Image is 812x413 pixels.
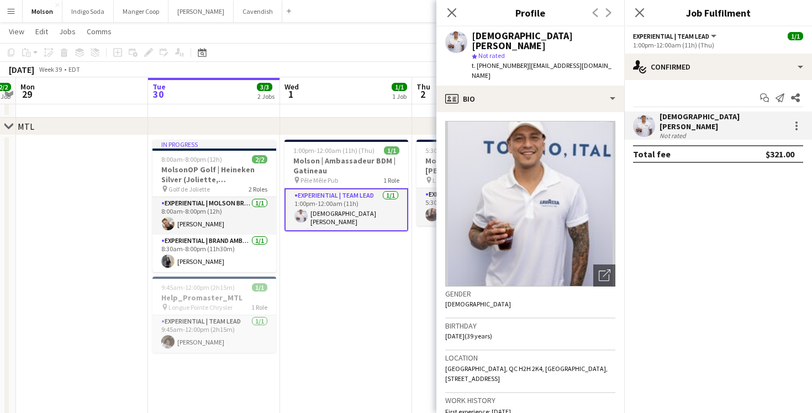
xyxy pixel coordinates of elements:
[633,32,718,40] button: Experiential | Team Lead
[284,82,299,92] span: Wed
[633,41,803,49] div: 1:00pm-12:00am (11h) (Thu)
[660,112,785,131] div: [DEMOGRAPHIC_DATA][PERSON_NAME]
[445,289,615,299] h3: Gender
[633,32,709,40] span: Experiential | Team Lead
[62,1,114,22] button: Indigo Soda
[445,395,615,405] h3: Work history
[284,156,408,176] h3: Molson | Ambassadeur BDM | Gatineau
[152,277,276,353] app-job-card: 9:45am-12:00pm (2h15m)1/1Help_Promaster_MTL Longue Pointe Chrysler1 RoleExperiential | Team Lead1...
[152,293,276,303] h3: Help_Promaster_MTL
[633,149,671,160] div: Total fee
[55,24,80,39] a: Jobs
[4,24,29,39] a: View
[445,353,615,363] h3: Location
[416,140,540,226] app-job-card: 5:30pm-11:00pm (5h30m)1/1MolsonOP Basic | Coors [PERSON_NAME] ([GEOGRAPHIC_DATA], [GEOGRAPHIC_DAT...
[383,176,399,184] span: 1 Role
[152,140,276,272] app-job-card: In progress8:00am-8:00pm (12h)2/2MolsonOP Golf | Heineken Silver (Joliette, [GEOGRAPHIC_DATA]) Go...
[425,146,498,155] span: 5:30pm-11:00pm (5h30m)
[257,83,272,91] span: 3/3
[161,283,235,292] span: 9:45am-12:00pm (2h15m)
[152,165,276,184] h3: MolsonOP Golf | Heineken Silver (Joliette, [GEOGRAPHIC_DATA])
[18,121,34,132] div: MTL
[593,264,615,287] div: Open photos pop-in
[433,176,472,184] span: La Maisonnée
[478,51,505,60] span: Not rated
[624,54,812,80] div: Confirmed
[114,1,168,22] button: Manger Coop
[624,6,812,20] h3: Job Fulfilment
[68,65,80,73] div: EDT
[152,140,276,149] div: In progress
[168,185,210,193] span: Golf de Joliette
[384,146,399,155] span: 1/1
[36,65,64,73] span: Week 39
[151,88,166,100] span: 30
[161,155,222,163] span: 8:00am-8:00pm (12h)
[436,86,624,112] div: Bio
[31,24,52,39] a: Edit
[445,321,615,331] h3: Birthday
[300,176,338,184] span: Pêle Mêle Pub
[168,1,234,22] button: [PERSON_NAME]
[257,92,275,100] div: 2 Jobs
[19,88,35,100] span: 29
[252,155,267,163] span: 2/2
[249,185,267,193] span: 2 Roles
[152,315,276,353] app-card-role: Experiential | Team Lead1/19:45am-12:00pm (2h15m)[PERSON_NAME]
[416,82,430,92] span: Thu
[152,235,276,272] app-card-role: Experiential | Brand Ambassador1/18:30am-8:00pm (11h30m)[PERSON_NAME]
[392,92,407,100] div: 1 Job
[445,121,615,287] img: Crew avatar or photo
[472,61,611,80] span: | [EMAIL_ADDRESS][DOMAIN_NAME]
[283,88,299,100] span: 1
[20,82,35,92] span: Mon
[284,188,408,231] app-card-role: Experiential | Team Lead1/11:00pm-12:00am (11h)[DEMOGRAPHIC_DATA][PERSON_NAME]
[445,300,511,308] span: [DEMOGRAPHIC_DATA]
[82,24,116,39] a: Comms
[35,27,48,36] span: Edit
[251,303,267,311] span: 1 Role
[252,283,267,292] span: 1/1
[59,27,76,36] span: Jobs
[660,131,688,140] div: Not rated
[472,31,615,51] div: [DEMOGRAPHIC_DATA][PERSON_NAME]
[445,364,608,383] span: [GEOGRAPHIC_DATA], QC H2H 2K4, [GEOGRAPHIC_DATA], [STREET_ADDRESS]
[445,332,492,340] span: [DATE] (39 years)
[9,64,34,75] div: [DATE]
[788,32,803,40] span: 1/1
[472,61,529,70] span: t. [PHONE_NUMBER]
[436,6,624,20] h3: Profile
[152,197,276,235] app-card-role: Experiential | Molson Brand Specialist1/18:00am-8:00pm (12h)[PERSON_NAME]
[416,156,540,176] h3: MolsonOP Basic | Coors [PERSON_NAME] ([GEOGRAPHIC_DATA], [GEOGRAPHIC_DATA])
[168,303,233,311] span: Longue Pointe Chrysler
[284,140,408,231] app-job-card: 1:00pm-12:00am (11h) (Thu)1/1Molson | Ambassadeur BDM | Gatineau Pêle Mêle Pub1 RoleExperiential ...
[293,146,375,155] span: 1:00pm-12:00am (11h) (Thu)
[416,188,540,226] app-card-role: Experiential | Molson Brand Specialist1/15:30pm-11:00pm (5h30m)[PERSON_NAME]
[87,27,112,36] span: Comms
[152,82,166,92] span: Tue
[766,149,794,160] div: $321.00
[9,27,24,36] span: View
[234,1,282,22] button: Cavendish
[392,83,407,91] span: 1/1
[415,88,430,100] span: 2
[23,1,62,22] button: Molson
